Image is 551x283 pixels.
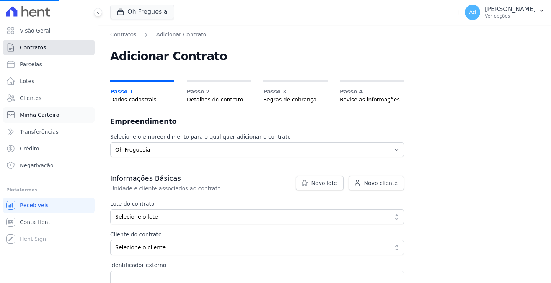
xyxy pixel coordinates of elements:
[20,162,54,169] span: Negativação
[110,209,404,224] button: Selecione o lote
[3,40,95,55] a: Contratos
[340,88,404,96] span: Passo 4
[3,214,95,230] a: Conta Hent
[485,5,536,13] p: [PERSON_NAME]
[311,179,337,187] span: Novo lote
[20,77,34,85] span: Lotes
[110,31,404,39] nav: Breadcrumb
[3,158,95,173] a: Negativação
[3,57,95,72] a: Parcelas
[110,133,404,141] label: Selecione o empreendimento para o qual quer adicionar o contrato
[459,2,551,23] button: Ad [PERSON_NAME] Ver opções
[156,31,206,39] a: Adicionar Contrato
[115,244,388,252] span: Selecione o cliente
[20,145,39,152] span: Crédito
[3,90,95,106] a: Clientes
[110,231,345,239] label: Cliente do contrato
[364,179,398,187] span: Novo cliente
[110,80,404,104] nav: Progress
[20,94,41,102] span: Clientes
[110,116,404,127] h2: Empreendimento
[469,10,476,15] span: Ad
[20,201,49,209] span: Recebíveis
[3,107,95,123] a: Minha Carteira
[187,88,251,96] span: Passo 2
[263,96,328,104] span: Regras de cobrança
[263,88,328,96] span: Passo 3
[3,124,95,139] a: Transferências
[296,176,344,190] a: Novo lote
[110,88,174,96] span: Passo 1
[3,141,95,156] a: Crédito
[110,240,404,255] button: Selecione o cliente
[485,13,536,19] p: Ver opções
[349,176,404,190] a: Novo cliente
[110,261,404,269] label: Identificador externo
[110,31,136,39] a: Contratos
[110,96,174,104] span: Dados cadastrais
[6,185,91,195] div: Plataformas
[187,96,251,104] span: Detalhes do contrato
[20,218,50,226] span: Conta Hent
[110,51,404,62] h2: Adicionar Contrato
[20,44,46,51] span: Contratos
[20,27,51,34] span: Visão Geral
[110,200,404,208] label: Lote do contrato
[340,96,404,104] span: Revise as informações
[110,185,367,192] p: Unidade e cliente associados ao contrato
[3,198,95,213] a: Recebíveis
[3,74,95,89] a: Lotes
[20,61,42,68] span: Parcelas
[110,5,174,19] button: Oh Freguesia
[20,128,59,136] span: Transferências
[20,111,59,119] span: Minha Carteira
[110,174,404,183] h3: Informações Básicas
[115,213,388,221] span: Selecione o lote
[3,23,95,38] a: Visão Geral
